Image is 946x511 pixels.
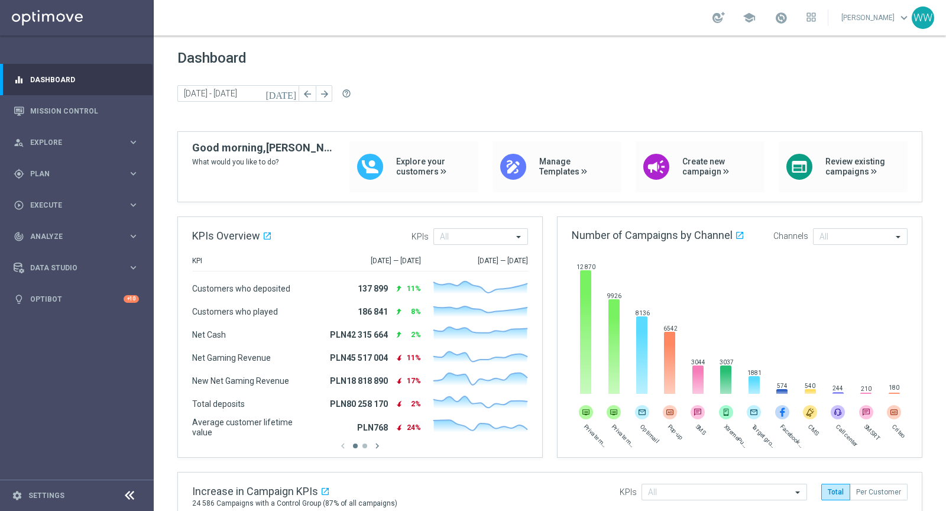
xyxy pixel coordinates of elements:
div: Data Studio [14,263,128,273]
div: Optibot [14,283,139,315]
i: track_changes [14,231,24,242]
div: Plan [14,169,128,179]
div: Execute [14,200,128,211]
span: Execute [30,202,128,209]
i: lightbulb [14,294,24,305]
i: keyboard_arrow_right [128,168,139,179]
i: keyboard_arrow_right [128,137,139,148]
i: equalizer [14,75,24,85]
button: play_circle_outline Execute keyboard_arrow_right [13,200,140,210]
span: Analyze [30,233,128,240]
span: keyboard_arrow_down [898,11,911,24]
button: lightbulb Optibot +10 [13,295,140,304]
div: Explore [14,137,128,148]
a: Mission Control [30,95,139,127]
div: +10 [124,295,139,303]
button: person_search Explore keyboard_arrow_right [13,138,140,147]
span: Plan [30,170,128,177]
button: track_changes Analyze keyboard_arrow_right [13,232,140,241]
i: play_circle_outline [14,200,24,211]
a: [PERSON_NAME]keyboard_arrow_down [840,9,912,27]
button: Mission Control [13,106,140,116]
span: school [743,11,756,24]
a: Dashboard [30,64,139,95]
i: keyboard_arrow_right [128,231,139,242]
button: equalizer Dashboard [13,75,140,85]
div: Dashboard [14,64,139,95]
i: person_search [14,137,24,148]
span: Explore [30,139,128,146]
div: WW [912,7,934,29]
i: settings [12,490,22,501]
div: Mission Control [14,95,139,127]
i: gps_fixed [14,169,24,179]
button: Data Studio keyboard_arrow_right [13,263,140,273]
button: gps_fixed Plan keyboard_arrow_right [13,169,140,179]
a: Optibot [30,283,124,315]
span: Data Studio [30,264,128,271]
i: keyboard_arrow_right [128,199,139,211]
div: Analyze [14,231,128,242]
i: keyboard_arrow_right [128,262,139,273]
a: Settings [28,492,64,499]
